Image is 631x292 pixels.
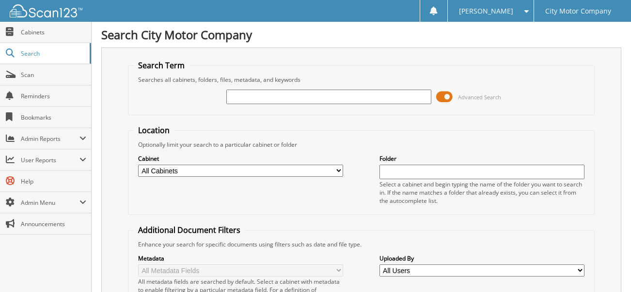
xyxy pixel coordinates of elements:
span: [PERSON_NAME] [459,8,513,14]
span: Announcements [21,220,86,228]
label: Metadata [138,254,344,262]
h1: Search City Motor Company [101,27,621,43]
span: Bookmarks [21,113,86,122]
label: Folder [379,154,585,163]
span: City Motor Company [545,8,611,14]
label: Uploaded By [379,254,585,262]
img: scan123-logo-white.svg [10,4,82,17]
legend: Search Term [133,60,189,71]
legend: Additional Document Filters [133,225,245,235]
legend: Location [133,125,174,136]
div: Optionally limit your search to a particular cabinet or folder [133,140,590,149]
div: Enhance your search for specific documents using filters such as date and file type. [133,240,590,248]
span: Search [21,49,85,58]
span: Advanced Search [458,93,501,101]
label: Cabinet [138,154,344,163]
span: Scan [21,71,86,79]
div: Select a cabinet and begin typing the name of the folder you want to search in. If the name match... [379,180,585,205]
span: Admin Reports [21,135,79,143]
div: Searches all cabinets, folders, files, metadata, and keywords [133,76,590,84]
span: Help [21,177,86,185]
span: Admin Menu [21,199,79,207]
span: User Reports [21,156,79,164]
span: Cabinets [21,28,86,36]
span: Reminders [21,92,86,100]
